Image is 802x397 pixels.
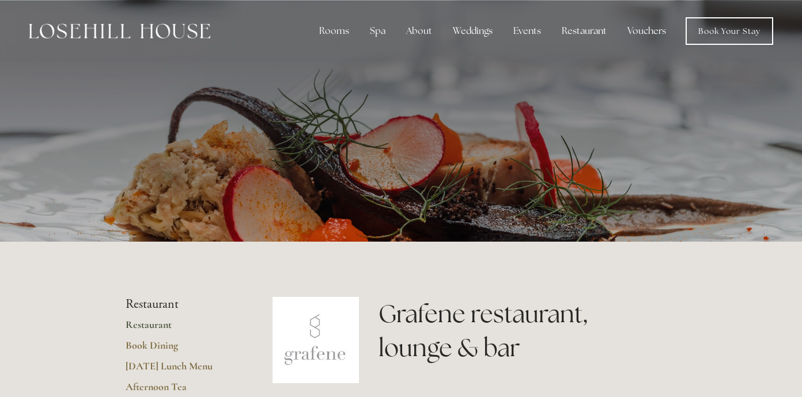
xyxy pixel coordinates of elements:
li: Restaurant [126,297,236,312]
a: Vouchers [618,20,675,43]
div: About [397,20,441,43]
h1: Grafene restaurant, lounge & bar [379,297,676,365]
a: Book Your Stay [686,17,773,45]
div: Restaurant [553,20,616,43]
img: Losehill House [29,24,210,39]
a: [DATE] Lunch Menu [126,360,236,380]
div: Events [504,20,550,43]
div: Rooms [310,20,358,43]
a: Book Dining [126,339,236,360]
div: Spa [361,20,395,43]
img: grafene.jpg [273,297,359,383]
a: Restaurant [126,318,236,339]
div: Weddings [444,20,502,43]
